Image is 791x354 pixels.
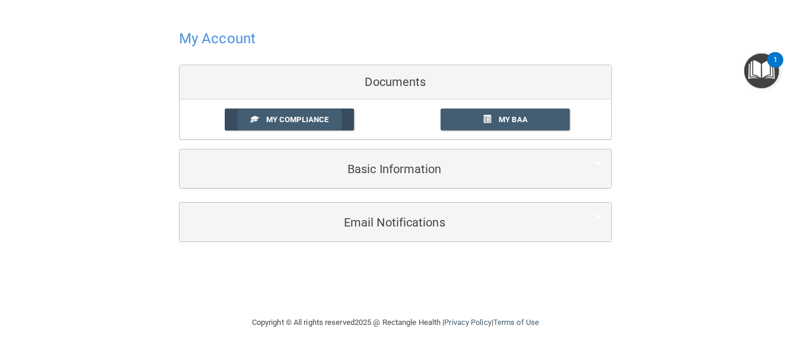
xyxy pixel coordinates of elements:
a: Privacy Policy [444,318,491,327]
div: Copyright © All rights reserved 2025 @ Rectangle Health | | [179,304,612,342]
div: 1 [773,60,777,75]
h4: My Account [179,31,256,46]
span: My BAA [499,115,528,124]
span: My Compliance [266,115,328,124]
a: Basic Information [189,155,602,182]
a: Email Notifications [189,209,602,235]
button: Open Resource Center, 1 new notification [744,53,779,88]
div: Documents [180,65,611,100]
h5: Basic Information [189,162,566,176]
a: Terms of Use [493,318,539,327]
h5: Email Notifications [189,216,566,229]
